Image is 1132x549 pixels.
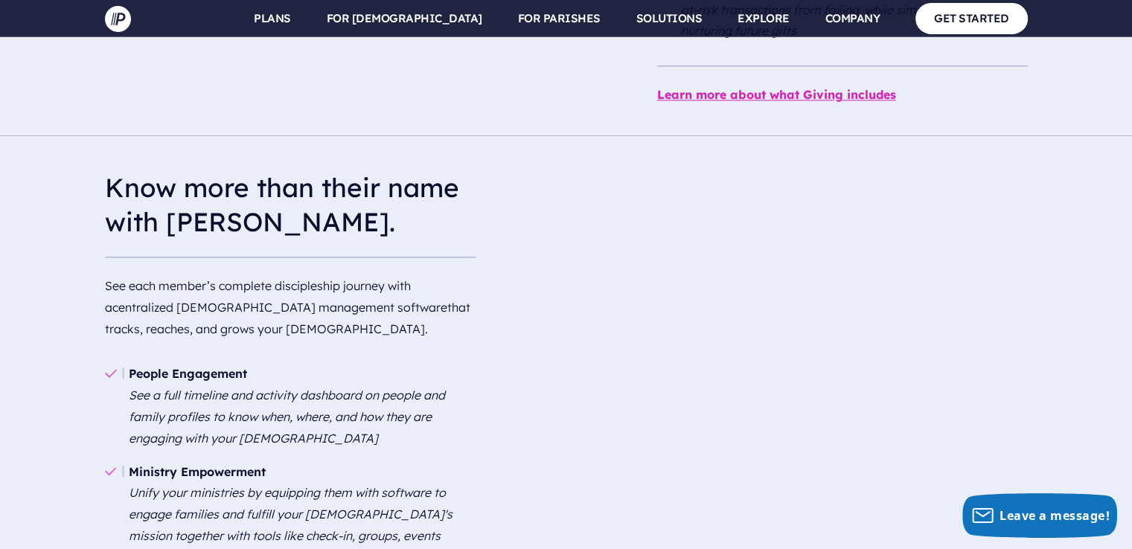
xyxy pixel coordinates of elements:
[915,3,1028,33] a: GET STARTED
[657,87,896,102] a: Learn more about what Giving includes
[1000,507,1110,524] span: Leave a message!
[105,159,476,251] h3: Know more than their name with [PERSON_NAME].
[962,493,1117,538] button: Leave a message!
[129,366,247,381] b: People Engagement
[105,269,476,345] p: See each member’s complete discipleship journey with a that tracks, reaches, and grows your [DEMO...
[129,388,445,446] em: See a full timeline and activity dashboard on people and family profiles to know when, where, and...
[112,300,447,315] a: centralized [DEMOGRAPHIC_DATA] management software
[129,464,266,479] b: Ministry Empowerment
